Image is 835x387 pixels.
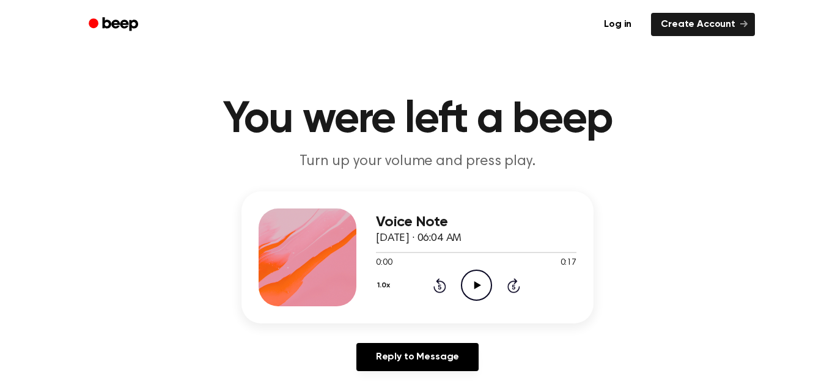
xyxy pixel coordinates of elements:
[376,233,462,244] span: [DATE] · 06:04 AM
[376,257,392,270] span: 0:00
[651,13,755,36] a: Create Account
[376,275,394,296] button: 1.0x
[376,214,576,230] h3: Voice Note
[356,343,479,371] a: Reply to Message
[592,10,644,39] a: Log in
[183,152,652,172] p: Turn up your volume and press play.
[80,13,149,37] a: Beep
[105,98,730,142] h1: You were left a beep
[561,257,576,270] span: 0:17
